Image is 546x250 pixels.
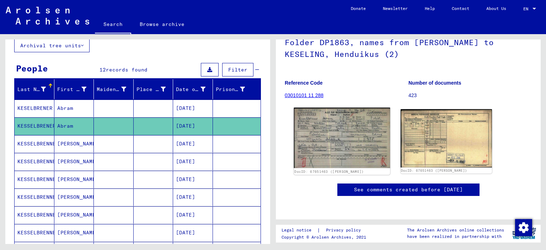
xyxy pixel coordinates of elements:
mat-cell: Abram [54,117,94,135]
mat-header-cell: Place of Birth [134,79,173,99]
div: First Name [57,84,96,95]
div: Prisoner # [216,84,254,95]
mat-cell: KESSELBRENNER [15,135,54,153]
mat-cell: KESELBRENER [15,100,54,117]
mat-cell: [PERSON_NAME] [54,171,94,188]
mat-cell: KESSELBRENNER [15,206,54,224]
mat-cell: [PERSON_NAME] [54,188,94,206]
mat-cell: KESSELBRENNER [15,171,54,188]
p: 423 [408,92,532,99]
div: Maiden Name [97,84,135,95]
a: Legal notice [282,227,317,234]
div: Last Name [17,86,46,93]
mat-cell: [DATE] [173,188,213,206]
p: have been realized in partnership with [407,233,504,240]
img: Change consent [515,219,532,236]
span: records found [106,67,148,73]
mat-header-cell: First Name [54,79,94,99]
div: Last Name [17,84,55,95]
mat-cell: [PERSON_NAME] [54,135,94,153]
div: People [16,62,48,75]
mat-cell: [DATE] [173,117,213,135]
h1: Folder DP1863, names from [PERSON_NAME] to KESELING, Henduikus (2) [285,26,532,69]
p: Copyright © Arolsen Archives, 2021 [282,234,369,240]
div: First Name [57,86,87,93]
a: See comments created before [DATE] [354,186,463,193]
img: 002.jpg [401,109,492,167]
div: Date of Birth [176,84,214,95]
a: DocID: 67651463 ([PERSON_NAME]) [401,169,467,172]
mat-cell: [DATE] [173,171,213,188]
img: 001.jpg [294,108,390,168]
mat-cell: KESSELBRENNER [15,224,54,241]
mat-header-cell: Prisoner # [213,79,261,99]
div: Maiden Name [97,86,126,93]
span: Filter [228,67,247,73]
img: Arolsen_neg.svg [6,7,89,25]
a: 03010101 11 288 [285,92,323,98]
mat-cell: KESSELBRENNER [15,188,54,206]
mat-header-cell: Maiden Name [94,79,134,99]
mat-cell: [DATE] [173,153,213,170]
a: Search [95,16,131,34]
b: Number of documents [408,80,461,86]
p: The Arolsen Archives online collections [407,227,504,233]
button: Archival tree units [14,39,90,52]
mat-cell: [DATE] [173,224,213,241]
mat-cell: KESSELBRENNER [15,153,54,170]
a: Privacy policy [320,227,369,234]
mat-cell: [PERSON_NAME] [54,153,94,170]
a: Browse archive [131,16,193,33]
mat-cell: [PERSON_NAME] [54,206,94,224]
mat-header-cell: Last Name [15,79,54,99]
mat-cell: [DATE] [173,206,213,224]
span: EN [523,6,531,11]
div: Prisoner # [216,86,245,93]
mat-cell: [DATE] [173,100,213,117]
div: Place of Birth [136,86,166,93]
b: Reference Code [285,80,323,86]
mat-cell: [DATE] [173,135,213,153]
mat-cell: KESSELBRENER [15,117,54,135]
button: Filter [222,63,253,76]
mat-cell: [PERSON_NAME] [54,224,94,241]
span: 12 [100,67,106,73]
mat-header-cell: Date of Birth [173,79,213,99]
mat-cell: Abram [54,100,94,117]
div: Date of Birth [176,86,205,93]
img: yv_logo.png [511,224,537,242]
a: DocID: 67651463 ([PERSON_NAME]) [294,170,364,174]
div: | [282,227,369,234]
div: Place of Birth [136,84,175,95]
